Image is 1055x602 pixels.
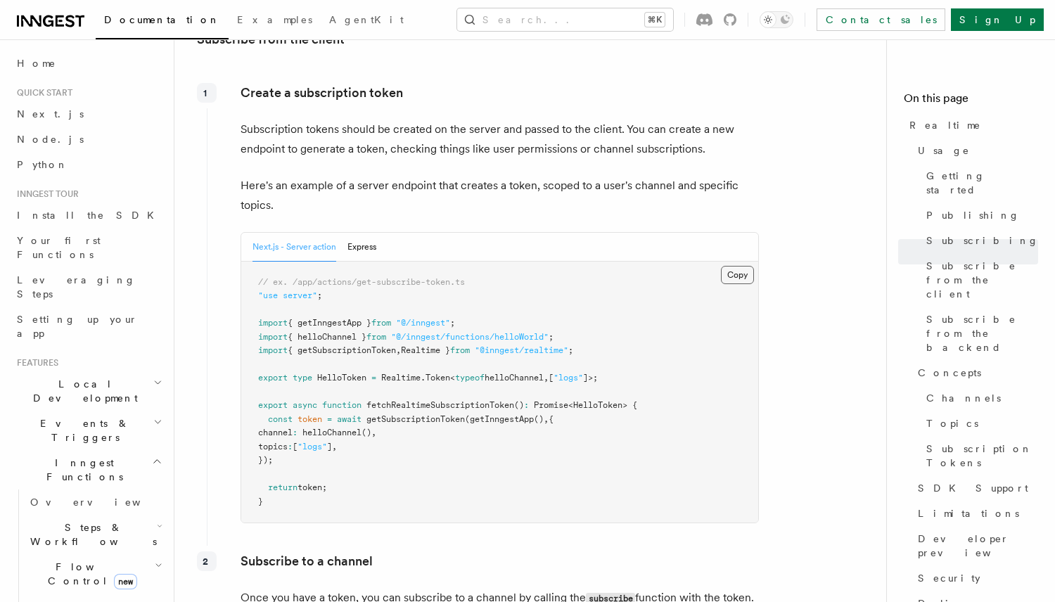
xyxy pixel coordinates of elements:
span: Realtime [909,118,981,132]
span: ( [465,414,470,424]
span: [ [293,442,298,451]
button: Events & Triggers [11,411,165,450]
button: Search...⌘K [457,8,673,31]
span: Subscribe from the client [926,259,1038,301]
span: Documentation [104,14,220,25]
span: Channels [926,391,1001,405]
span: ]>; [583,373,598,383]
a: Overview [25,489,165,515]
a: Usage [912,138,1038,163]
kbd: ⌘K [645,13,665,27]
span: { helloChannel } [288,332,366,342]
a: Subscribe from the backend [921,307,1038,360]
span: () [362,428,371,437]
a: Next.js [11,101,165,127]
span: Leveraging Steps [17,274,136,300]
span: () [534,414,544,424]
span: from [366,332,386,342]
span: [ [549,373,554,383]
a: Subscription Tokens [921,436,1038,475]
span: Install the SDK [17,210,162,221]
span: Local Development [11,377,153,405]
span: Concepts [918,366,981,380]
span: "@inngest/realtime" [475,345,568,355]
span: ; [317,290,322,300]
span: Steps & Workflows [25,520,157,549]
span: ] [327,442,332,451]
span: Subscription Tokens [926,442,1038,470]
p: Create a subscription token [241,83,759,103]
span: HelloToken [573,400,622,410]
h4: On this page [904,90,1038,113]
a: Subscribe from the client [921,253,1038,307]
span: helloChannel [485,373,544,383]
span: Python [17,159,68,170]
span: : [524,400,529,410]
span: HelloToken [317,373,366,383]
button: Flow Controlnew [25,554,165,594]
span: import [258,318,288,328]
span: ; [568,345,573,355]
span: Quick start [11,87,72,98]
span: Inngest tour [11,188,79,200]
span: Token [426,373,450,383]
span: SDK Support [918,481,1028,495]
span: : [293,428,298,437]
a: Security [912,565,1038,591]
span: ; [549,332,554,342]
a: Python [11,152,165,177]
a: Topics [921,411,1038,436]
span: Overview [30,497,175,508]
span: Events & Triggers [11,416,153,444]
a: Home [11,51,165,76]
a: Developer preview [912,526,1038,565]
span: import [258,345,288,355]
a: Your first Functions [11,228,165,267]
span: type [293,373,312,383]
span: topics [258,442,288,451]
span: // ex. /app/actions/get-subscribe-token.ts [258,277,465,287]
span: "logs" [554,373,583,383]
button: Inngest Functions [11,450,165,489]
a: Concepts [912,360,1038,385]
span: Features [11,357,58,369]
a: Examples [229,4,321,38]
span: { getSubscriptionToken [288,345,396,355]
p: Here's an example of a server endpoint that creates a token, scoped to a user's channel and speci... [241,176,759,215]
a: Subscribing [921,228,1038,253]
span: new [114,574,137,589]
span: , [332,442,337,451]
span: token [298,414,322,424]
a: Install the SDK [11,203,165,228]
span: Usage [918,143,970,158]
a: Publishing [921,203,1038,228]
button: Local Development [11,371,165,411]
button: Steps & Workflows [25,515,165,554]
div: 2 [197,551,217,571]
span: "@/inngest/functions/helloWorld" [391,332,549,342]
span: , [371,428,376,437]
span: Subscribing [926,233,1039,248]
a: Sign Up [951,8,1044,31]
span: AgentKit [329,14,404,25]
a: Documentation [96,4,229,39]
button: Copy [721,266,754,284]
span: Publishing [926,208,1020,222]
p: Subscribe to a channel [241,551,759,571]
span: { [549,414,554,424]
span: fetchRealtimeSubscriptionToken [366,400,514,410]
span: Home [17,56,56,70]
span: async [293,400,317,410]
span: , [544,414,549,424]
span: > { [622,400,637,410]
span: Topics [926,416,978,430]
span: Your first Functions [17,235,101,260]
span: helloChannel [302,428,362,437]
span: ; [450,318,455,328]
a: Leveraging Steps [11,267,165,307]
span: export [258,400,288,410]
span: function [322,400,362,410]
button: Toggle dark mode [760,11,793,28]
span: Promise [534,400,568,410]
span: Node.js [17,134,84,145]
